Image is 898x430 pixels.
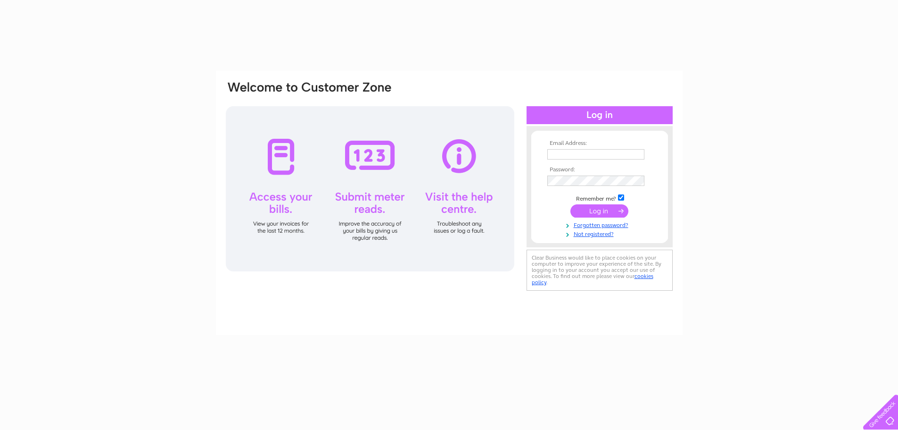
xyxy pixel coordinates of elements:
input: Submit [570,204,628,218]
th: Password: [545,167,654,173]
a: Forgotten password? [547,220,654,229]
div: Clear Business would like to place cookies on your computer to improve your experience of the sit... [527,250,673,291]
th: Email Address: [545,140,654,147]
a: cookies policy [532,273,653,286]
a: Not registered? [547,229,654,238]
td: Remember me? [545,193,654,202]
